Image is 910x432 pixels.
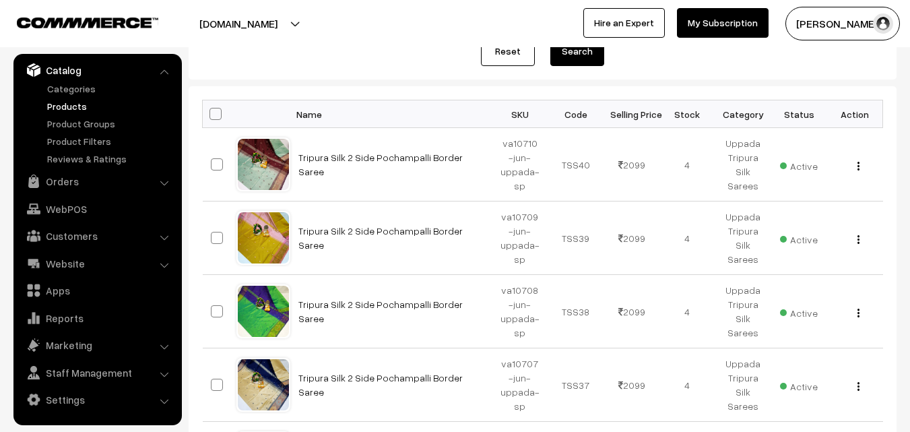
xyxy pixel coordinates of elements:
[715,202,771,275] td: Uppada Tripura Silk Sarees
[44,134,177,148] a: Product Filters
[298,225,463,251] a: Tripura Silk 2 Side Pochampalli Border Saree
[873,13,893,34] img: user
[780,156,818,173] span: Active
[548,128,604,202] td: TSS40
[492,100,548,128] th: SKU
[857,309,859,317] img: Menu
[44,117,177,131] a: Product Groups
[604,348,659,422] td: 2099
[17,361,177,385] a: Staff Management
[659,202,715,275] td: 4
[17,388,177,412] a: Settings
[298,299,463,324] a: Tripura Silk 2 Side Pochampalli Border Saree
[17,13,135,30] a: COMMMERCE
[583,8,665,38] a: Hire an Expert
[44,152,177,166] a: Reviews & Ratings
[17,251,177,276] a: Website
[715,100,771,128] th: Category
[17,333,177,357] a: Marketing
[715,128,771,202] td: Uppada Tripura Silk Sarees
[17,224,177,248] a: Customers
[17,306,177,330] a: Reports
[715,348,771,422] td: Uppada Tripura Silk Sarees
[659,348,715,422] td: 4
[780,376,818,394] span: Active
[152,7,325,40] button: [DOMAIN_NAME]
[548,348,604,422] td: TSS37
[17,58,177,82] a: Catalog
[780,229,818,247] span: Active
[659,275,715,348] td: 4
[548,275,604,348] td: TSS38
[548,202,604,275] td: TSS39
[550,36,604,66] button: Search
[771,100,827,128] th: Status
[857,235,859,244] img: Menu
[715,275,771,348] td: Uppada Tripura Silk Sarees
[298,372,463,398] a: Tripura Silk 2 Side Pochampalli Border Saree
[44,99,177,113] a: Products
[17,278,177,303] a: Apps
[44,82,177,96] a: Categories
[604,275,659,348] td: 2099
[492,348,548,422] td: va10707-jun-uppada-sp
[604,202,659,275] td: 2099
[290,100,492,128] th: Name
[780,303,818,320] span: Active
[857,162,859,171] img: Menu
[492,275,548,348] td: va10708-jun-uppada-sp
[785,7,900,40] button: [PERSON_NAME]
[481,36,535,66] a: Reset
[604,100,659,128] th: Selling Price
[659,128,715,202] td: 4
[604,128,659,202] td: 2099
[548,100,604,128] th: Code
[677,8,769,38] a: My Subscription
[857,382,859,391] img: Menu
[659,100,715,128] th: Stock
[17,169,177,193] a: Orders
[492,128,548,202] td: va10710-jun-uppada-sp
[17,197,177,221] a: WebPOS
[492,202,548,275] td: va10709-jun-uppada-sp
[827,100,883,128] th: Action
[17,18,158,28] img: COMMMERCE
[298,152,463,177] a: Tripura Silk 2 Side Pochampalli Border Saree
